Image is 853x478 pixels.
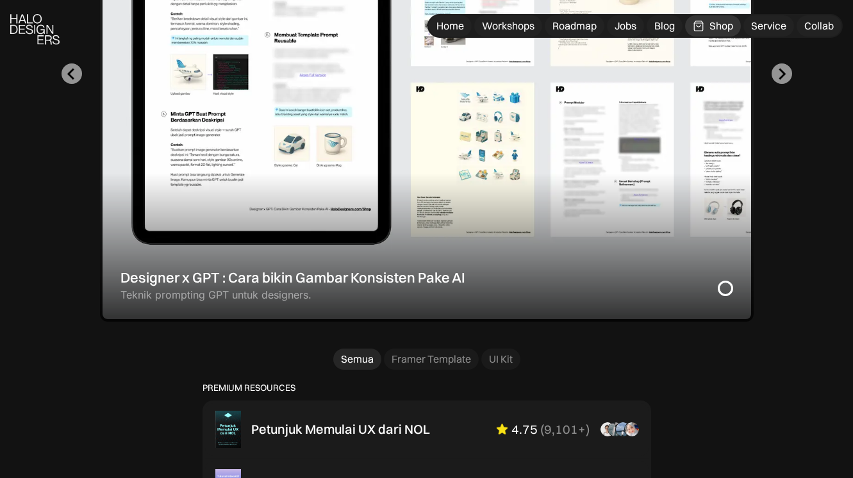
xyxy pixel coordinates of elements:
[62,63,82,84] button: Go to last slide
[251,422,430,437] div: Petunjuk Memulai UX dari NOL
[540,422,544,437] div: (
[709,19,733,33] div: Shop
[429,15,472,37] a: Home
[545,15,604,37] a: Roadmap
[797,15,841,37] a: Collab
[647,15,683,37] a: Blog
[474,15,542,37] a: Workshops
[489,352,513,366] div: UI Kit
[203,383,651,393] p: PREMIUM RESOURCES
[685,15,741,37] a: Shop
[586,422,590,437] div: )
[772,63,792,84] button: Next slide
[615,19,636,33] div: Jobs
[544,422,586,437] div: 9,101+
[552,19,597,33] div: Roadmap
[511,422,538,437] div: 4.75
[205,403,649,456] a: Petunjuk Memulai UX dari NOL4.75(9,101+)
[751,19,786,33] div: Service
[743,15,794,37] a: Service
[804,19,834,33] div: Collab
[436,19,464,33] div: Home
[341,352,374,366] div: Semua
[654,19,675,33] div: Blog
[392,352,471,366] div: Framer Template
[482,19,534,33] div: Workshops
[607,15,644,37] a: Jobs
